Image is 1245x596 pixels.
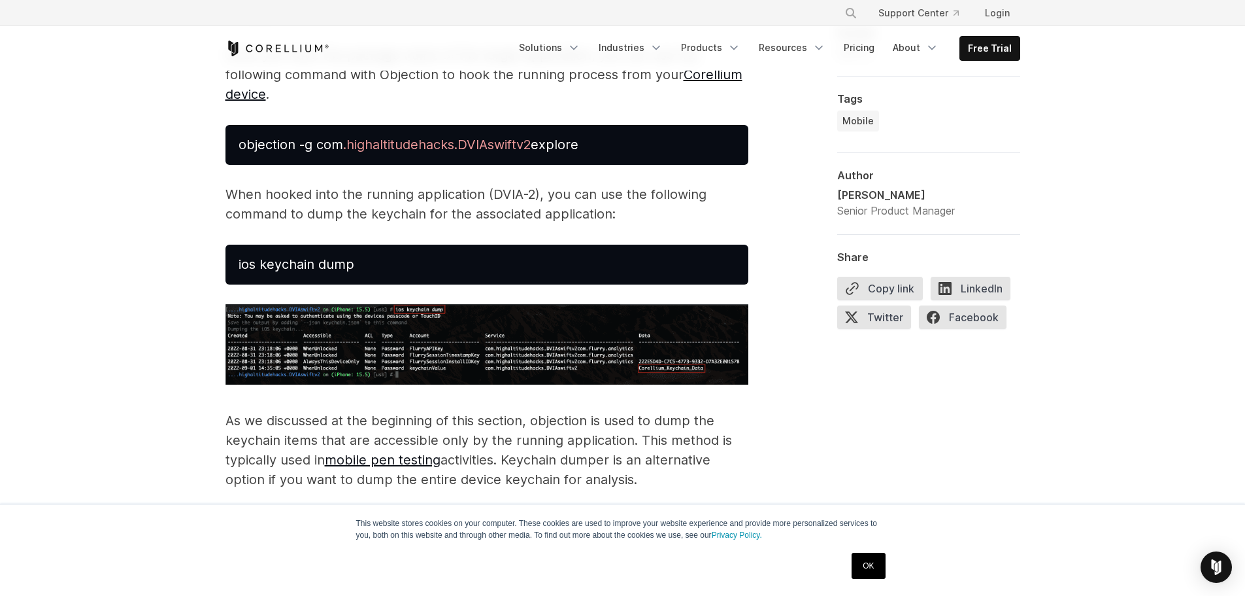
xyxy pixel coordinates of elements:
a: Login [974,1,1020,25]
a: Industries [591,36,671,60]
div: Share [837,251,1020,264]
div: [PERSON_NAME] [837,187,955,203]
a: Corellium Home [225,41,329,56]
a: OK [852,553,885,579]
div: Author [837,169,1020,182]
span: Facebook [919,306,1006,329]
div: Tags [837,92,1020,105]
button: Copy link [837,277,923,300]
span: .highaltitudehacks.DVIAswiftv2 [343,137,531,152]
span: ios keychain dump [239,256,354,272]
a: Corellium device [225,67,742,102]
span: LinkedIn [931,277,1010,300]
a: Products [673,36,748,60]
a: Pricing [836,36,882,60]
a: mobile pen testing [325,452,440,468]
a: Free Trial [960,37,1020,60]
a: LinkedIn [931,277,1018,306]
a: Facebook [919,306,1014,334]
div: Navigation Menu [829,1,1020,25]
p: As we discussed at the beginning of this section, objection is used to dump the keychain items th... [225,411,748,509]
div: Open Intercom Messenger [1201,552,1232,583]
a: Twitter [837,306,919,334]
a: Support Center [868,1,969,25]
span: objection -g com explore [239,137,578,152]
p: Once you have the package name of the target application, you can use the following command with ... [225,45,748,104]
img: iOS_Keychain_Dump [225,304,748,385]
a: Resources [751,36,833,60]
div: Senior Product Manager [837,203,955,219]
div: Navigation Menu [511,36,1020,61]
p: This website stores cookies on your computer. These cookies are used to improve your website expe... [356,517,889,541]
span: Twitter [837,306,911,329]
p: When hooked into the running application (DVIA-2), you can use the following command to dump the ... [225,184,748,224]
button: Search [839,1,863,25]
a: Solutions [511,36,588,60]
a: About [885,36,946,60]
a: Privacy Policy. [712,531,762,540]
a: Mobile [837,111,879,131]
span: Mobile [842,114,874,128]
